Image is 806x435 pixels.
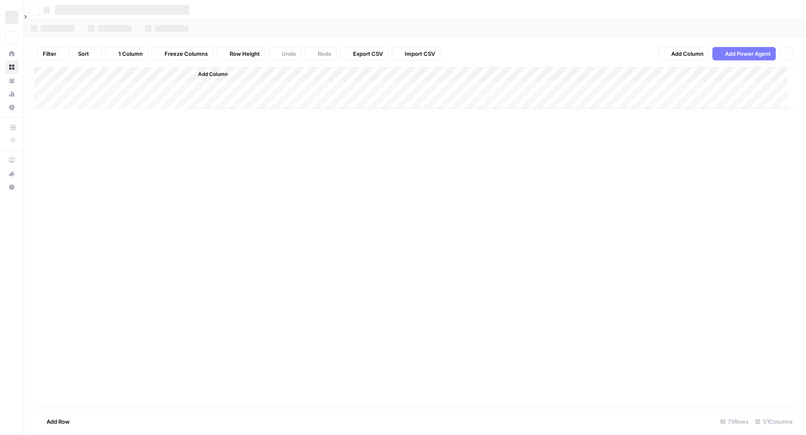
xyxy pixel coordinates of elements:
button: Help + Support [5,180,18,194]
span: Add Row [47,417,70,426]
span: Undo [282,49,296,58]
span: Filter [43,49,56,58]
a: Usage [5,87,18,101]
a: AirOps Academy [5,154,18,167]
span: Add Column [198,70,228,78]
div: 73 Rows [717,415,752,428]
span: Add Column [671,49,704,58]
button: Add Column [187,69,231,80]
div: 1/1 Columns [752,415,796,428]
span: Redo [318,49,331,58]
a: Settings [5,101,18,114]
span: Freeze Columns [165,49,208,58]
a: Your Data [5,74,18,87]
button: 1 Column [105,47,148,60]
span: Sort [78,49,89,58]
button: Import CSV [392,47,440,60]
button: What's new? [5,167,18,180]
button: Add Row [34,415,75,428]
a: Browse [5,60,18,74]
span: Row Height [230,49,260,58]
button: Add Column [658,47,709,60]
button: Redo [305,47,337,60]
div: What's new? [5,167,18,180]
span: Export CSV [353,49,383,58]
button: Row Height [217,47,265,60]
button: Export CSV [340,47,388,60]
button: Filter [37,47,69,60]
button: Undo [269,47,301,60]
span: Import CSV [405,49,435,58]
button: Add Power Agent [712,47,776,60]
span: 1 Column [118,49,143,58]
button: Sort [73,47,102,60]
button: Freeze Columns [152,47,213,60]
span: Add Power Agent [725,49,771,58]
a: Home [5,47,18,60]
